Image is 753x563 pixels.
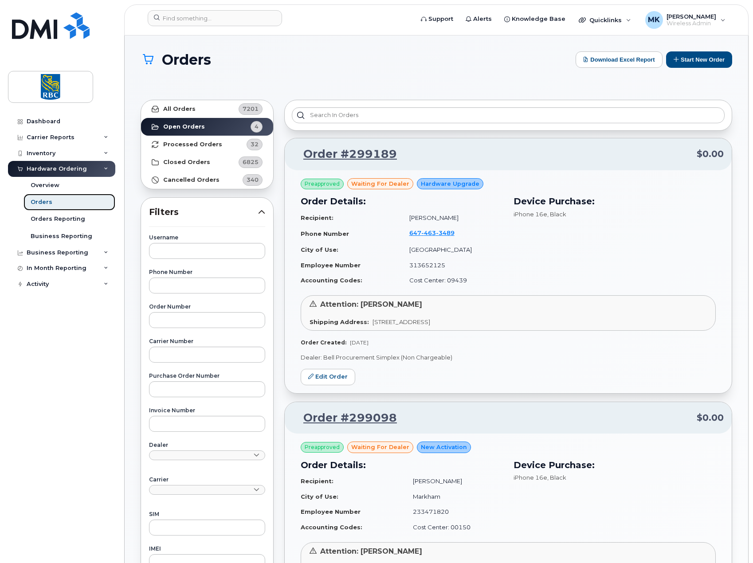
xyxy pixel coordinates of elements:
span: 340 [247,176,259,184]
label: Username [149,235,265,240]
span: Preapproved [305,180,340,188]
span: Preapproved [305,443,340,451]
label: Dealer [149,442,265,448]
h3: Device Purchase: [514,195,716,208]
span: Attention: [PERSON_NAME] [320,547,422,555]
strong: All Orders [163,106,196,113]
span: iPhone 16e [514,474,547,481]
span: 6825 [243,158,259,166]
td: 233471820 [405,504,503,520]
h3: Order Details: [301,195,503,208]
button: Download Excel Report [576,51,663,68]
a: Order #299189 [293,146,397,162]
td: [PERSON_NAME] [405,473,503,489]
strong: Open Orders [163,123,205,130]
a: Processed Orders32 [141,136,273,153]
td: [PERSON_NAME] [401,210,503,226]
strong: Cancelled Orders [163,176,220,184]
span: [DATE] [350,339,369,346]
label: Carrier Number [149,339,265,344]
label: Carrier [149,477,265,482]
strong: Recipient: [301,477,333,485]
strong: Employee Number [301,262,361,269]
strong: Processed Orders [163,141,222,148]
a: All Orders7201 [141,100,273,118]
span: iPhone 16e [514,211,547,218]
span: 32 [251,140,259,149]
strong: Accounting Codes: [301,277,362,284]
a: Closed Orders6825 [141,153,273,171]
span: Orders [162,52,211,67]
strong: City of Use: [301,246,338,253]
span: 3489 [436,229,455,236]
span: New Activation [421,443,467,451]
strong: Shipping Address: [310,318,369,325]
strong: City of Use: [301,493,338,500]
strong: Accounting Codes: [301,524,362,531]
label: Purchase Order Number [149,373,265,379]
td: Cost Center: 09439 [401,273,503,288]
label: Phone Number [149,270,265,275]
span: [STREET_ADDRESS] [373,318,430,325]
span: , Black [547,211,566,218]
span: Attention: [PERSON_NAME] [320,300,422,309]
p: Dealer: Bell Procurement Simplex (Non Chargeable) [301,353,716,362]
span: Hardware Upgrade [421,180,479,188]
span: 4 [255,122,259,131]
a: Edit Order [301,369,355,385]
a: 6474633489 [409,229,465,236]
span: , Black [547,474,566,481]
span: 7201 [243,105,259,113]
label: SIM [149,512,265,517]
label: IMEI [149,546,265,551]
h3: Device Purchase: [514,458,716,472]
td: Cost Center: 00150 [405,520,503,535]
a: Cancelled Orders340 [141,171,273,189]
a: Order #299098 [293,410,397,426]
strong: Closed Orders [163,159,210,166]
label: Invoice Number [149,408,265,413]
span: 647 [409,229,455,236]
button: Start New Order [666,51,732,68]
h3: Order Details: [301,458,503,472]
td: 313652125 [401,258,503,273]
input: Search in orders [292,107,725,123]
a: Open Orders4 [141,118,273,136]
strong: Order Created: [301,339,346,346]
span: $0.00 [697,411,724,424]
span: waiting for dealer [351,443,409,451]
span: Filters [149,206,258,219]
label: Order Number [149,304,265,309]
span: 463 [421,229,436,236]
td: Markham [405,489,503,504]
span: $0.00 [697,148,724,160]
td: [GEOGRAPHIC_DATA] [401,242,503,258]
strong: Employee Number [301,508,361,515]
span: waiting for dealer [351,180,409,188]
strong: Phone Number [301,230,349,237]
strong: Recipient: [301,214,333,221]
